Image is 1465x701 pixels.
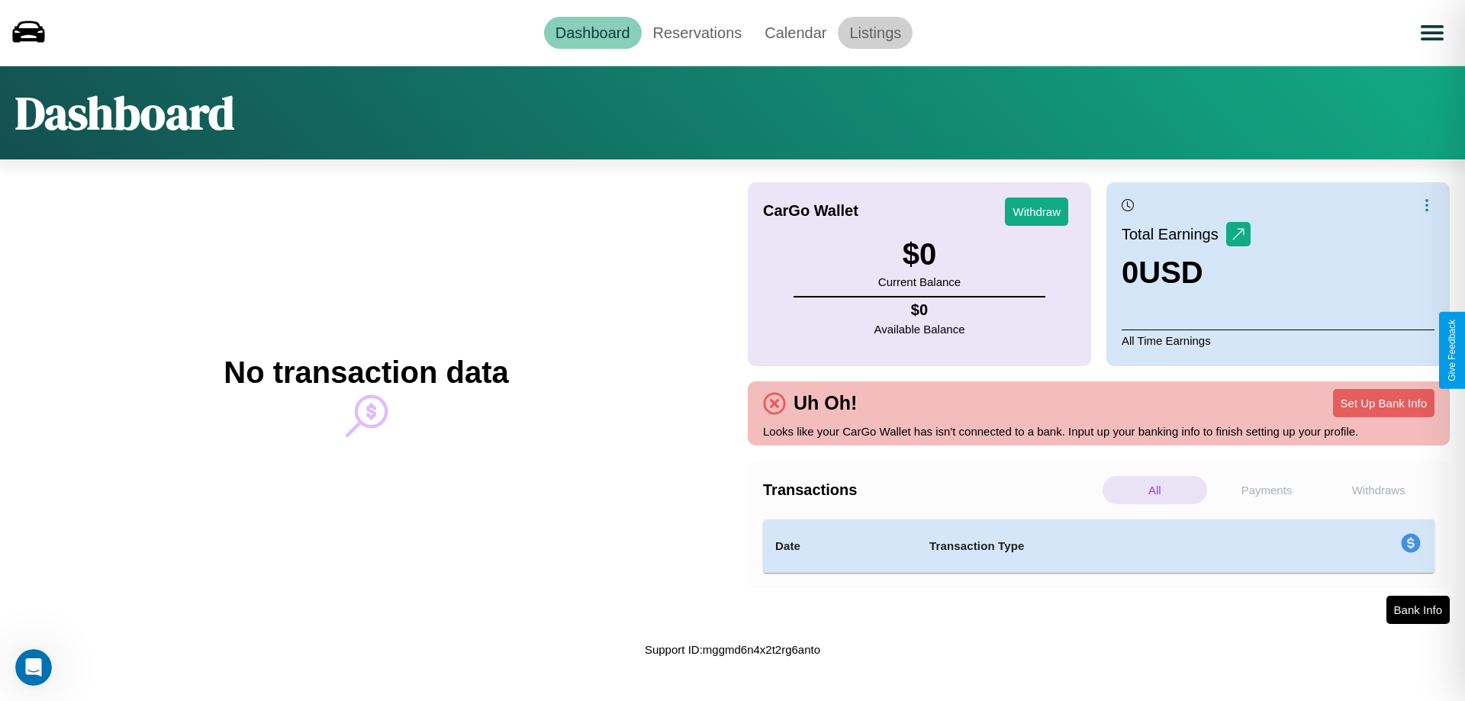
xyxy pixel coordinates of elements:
a: Dashboard [544,17,642,49]
p: All Time Earnings [1122,330,1434,351]
p: Withdraws [1326,476,1431,504]
h3: 0 USD [1122,256,1251,290]
a: Calendar [753,17,838,49]
button: Withdraw [1005,198,1068,226]
h3: $ 0 [878,237,961,272]
button: Bank Info [1386,596,1450,624]
h4: Transactions [763,481,1099,499]
h1: Dashboard [15,82,234,144]
p: Total Earnings [1122,220,1226,248]
a: Listings [838,17,913,49]
table: simple table [763,519,1434,573]
div: Give Feedback [1447,320,1457,381]
button: Open menu [1411,11,1454,54]
a: Reservations [642,17,754,49]
h4: $ 0 [874,301,965,319]
p: Looks like your CarGo Wallet has isn't connected to a bank. Input up your banking info to finish ... [763,421,1434,442]
p: Available Balance [874,319,965,339]
h2: No transaction data [224,355,508,390]
p: All [1103,476,1207,504]
h4: Uh Oh! [786,392,865,414]
button: Set Up Bank Info [1333,389,1434,417]
h4: CarGo Wallet [763,202,858,220]
iframe: Intercom live chat [15,649,52,686]
p: Current Balance [878,272,961,292]
h4: Date [775,537,905,555]
p: Payments [1215,476,1319,504]
p: Support ID: mggmd6n4x2t2rg6anto [645,639,820,660]
h4: Transaction Type [929,537,1276,555]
